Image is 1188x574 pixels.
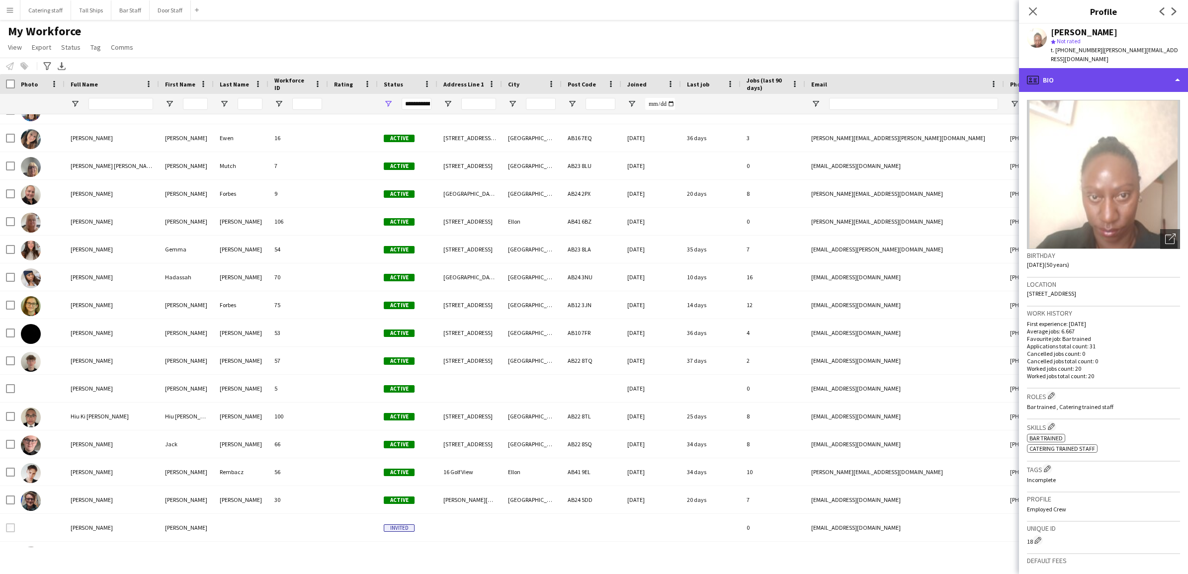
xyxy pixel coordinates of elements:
[20,0,71,20] button: Catering staff
[562,208,621,235] div: AB41 6BZ
[8,24,81,39] span: My Workforce
[1027,328,1180,335] p: Average jobs: 6.667
[681,403,741,430] div: 25 days
[621,319,681,346] div: [DATE]
[88,98,153,110] input: Full Name Filter Input
[437,486,502,513] div: [PERSON_NAME][GEOGRAPHIC_DATA]
[268,375,328,402] div: 5
[384,163,415,170] span: Active
[4,41,26,54] a: View
[805,514,1004,541] div: [EMAIL_ADDRESS][DOMAIN_NAME]
[1004,291,1131,319] div: [PHONE_NUMBER]
[165,99,174,108] button: Open Filter Menu
[214,430,268,458] div: [PERSON_NAME]
[1051,46,1178,63] span: | [PERSON_NAME][EMAIL_ADDRESS][DOMAIN_NAME]
[1027,403,1113,410] span: Bar trained , Catering trained staff
[681,263,741,291] div: 10 days
[1027,535,1180,545] div: 18
[741,124,805,152] div: 3
[741,180,805,207] div: 8
[268,124,328,152] div: 16
[437,319,502,346] div: [STREET_ADDRESS]
[6,523,15,532] input: Row Selection is disabled for this row (unchecked)
[681,347,741,374] div: 37 days
[621,124,681,152] div: [DATE]
[741,236,805,263] div: 7
[1027,464,1180,474] h3: Tags
[150,0,191,20] button: Door Staff
[621,430,681,458] div: [DATE]
[61,43,81,52] span: Status
[268,403,328,430] div: 100
[741,430,805,458] div: 8
[437,208,502,235] div: [STREET_ADDRESS]
[1004,319,1131,346] div: [PHONE_NUMBER]
[568,99,577,108] button: Open Filter Menu
[1027,494,1180,503] h3: Profile
[159,319,214,346] div: [PERSON_NAME]
[1027,524,1180,533] h3: Unique ID
[1051,46,1103,54] span: t. [PHONE_NUMBER]
[159,458,214,486] div: [PERSON_NAME]
[1004,180,1131,207] div: [PHONE_NUMBER]
[384,135,415,142] span: Active
[268,180,328,207] div: 9
[741,291,805,319] div: 12
[71,99,80,108] button: Open Filter Menu
[159,291,214,319] div: [PERSON_NAME]
[621,152,681,179] div: [DATE]
[214,291,268,319] div: Forbes
[502,180,562,207] div: [GEOGRAPHIC_DATA]
[1027,421,1180,432] h3: Skills
[1004,152,1131,179] div: [PHONE_NUMBER]
[268,263,328,291] div: 70
[621,403,681,430] div: [DATE]
[805,375,1004,402] div: [EMAIL_ADDRESS][DOMAIN_NAME]
[502,152,562,179] div: [GEOGRAPHIC_DATA]
[90,43,101,52] span: Tag
[268,542,328,569] div: 8
[627,81,647,88] span: Joined
[1004,430,1131,458] div: [PHONE_NUMBER]
[71,357,113,364] span: [PERSON_NAME]
[32,43,51,52] span: Export
[586,98,615,110] input: Post Code Filter Input
[1027,320,1180,328] p: First experience: [DATE]
[1004,375,1131,402] div: [PHONE_NUMBER]
[621,180,681,207] div: [DATE]
[681,124,741,152] div: 36 days
[437,291,502,319] div: [STREET_ADDRESS]
[741,152,805,179] div: 0
[159,236,214,263] div: Gemma
[71,496,113,503] span: [PERSON_NAME]
[562,124,621,152] div: AB16 7EQ
[645,98,675,110] input: Joined Filter Input
[508,81,519,88] span: City
[1004,236,1131,263] div: [PHONE_NUMBER]
[1027,251,1180,260] h3: Birthday
[437,236,502,263] div: [STREET_ADDRESS]
[214,347,268,374] div: [PERSON_NAME]
[508,99,517,108] button: Open Filter Menu
[1019,68,1188,92] div: Bio
[681,430,741,458] div: 34 days
[562,542,621,569] div: AB22 8LA
[165,81,195,88] span: First Name
[562,152,621,179] div: AB23 8LU
[681,180,741,207] div: 20 days
[111,43,133,52] span: Comms
[811,81,827,88] span: Email
[805,403,1004,430] div: [EMAIL_ADDRESS][DOMAIN_NAME]
[621,542,681,569] div: [DATE]
[805,124,1004,152] div: [PERSON_NAME][EMAIL_ADDRESS][PERSON_NAME][DOMAIN_NAME]
[562,236,621,263] div: AB23 8LA
[568,81,596,88] span: Post Code
[502,236,562,263] div: [GEOGRAPHIC_DATA]
[741,486,805,513] div: 7
[829,98,998,110] input: Email Filter Input
[1027,372,1180,380] p: Worked jobs total count: 20
[183,98,208,110] input: First Name Filter Input
[1004,458,1131,486] div: [PHONE_NUMBER]
[747,77,787,91] span: Jobs (last 90 days)
[71,162,156,169] span: [PERSON_NAME] [PERSON_NAME]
